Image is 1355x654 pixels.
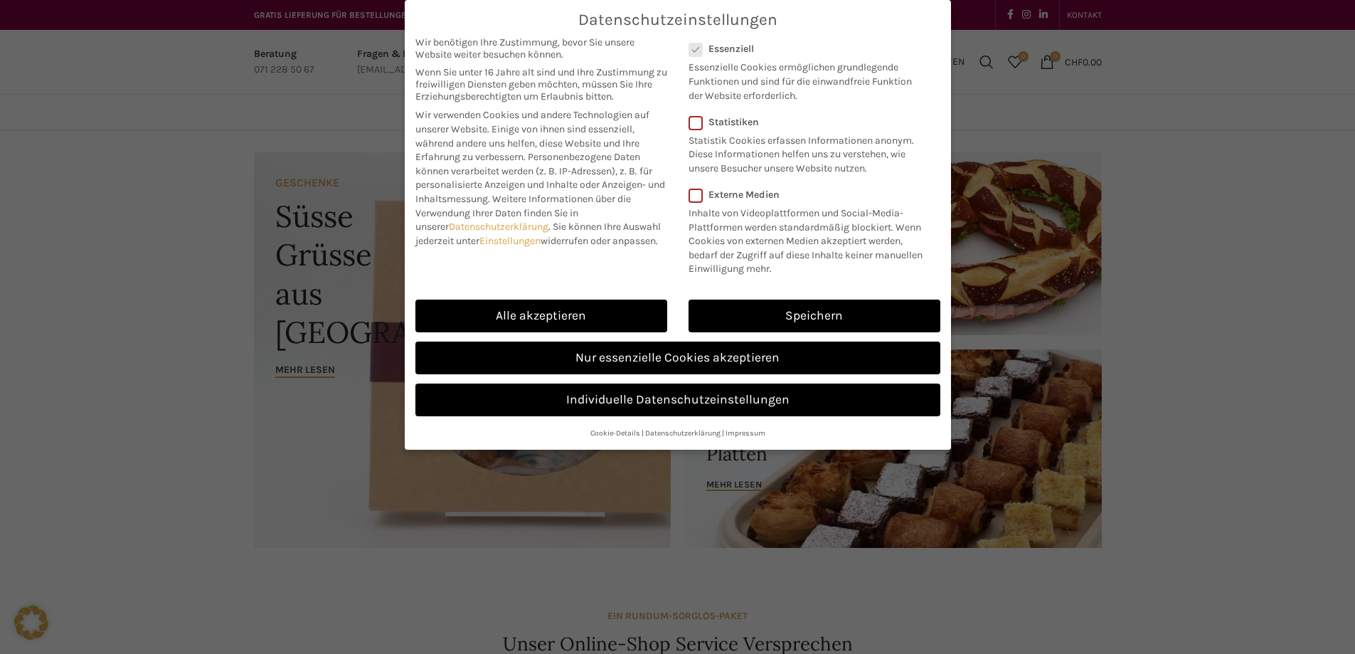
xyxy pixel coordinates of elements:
span: Wir verwenden Cookies und andere Technologien auf unserer Website. Einige von ihnen sind essenzie... [415,109,649,163]
span: Personenbezogene Daten können verarbeitet werden (z. B. IP-Adressen), z. B. für personalisierte A... [415,151,665,205]
a: Einstellungen [479,235,541,247]
a: Datenschutzerklärung [645,428,721,438]
p: Essenzielle Cookies ermöglichen grundlegende Funktionen und sind für die einwandfreie Funktion de... [689,55,922,102]
span: Sie können Ihre Auswahl jederzeit unter widerrufen oder anpassen. [415,221,661,247]
a: Nur essenzielle Cookies akzeptieren [415,342,940,374]
span: Wenn Sie unter 16 Jahre alt sind und Ihre Zustimmung zu freiwilligen Diensten geben möchten, müss... [415,66,667,102]
a: Individuelle Datenschutzeinstellungen [415,384,940,416]
a: Alle akzeptieren [415,300,667,332]
span: Weitere Informationen über die Verwendung Ihrer Daten finden Sie in unserer . [415,193,631,233]
a: Datenschutzerklärung [449,221,548,233]
label: Externe Medien [689,189,931,201]
a: Speichern [689,300,940,332]
label: Essenziell [689,43,922,55]
a: Impressum [726,428,765,438]
span: Wir benötigen Ihre Zustimmung, bevor Sie unsere Website weiter besuchen können. [415,36,667,60]
a: Cookie-Details [590,428,640,438]
p: Inhalte von Videoplattformen und Social-Media-Plattformen werden standardmäßig blockiert. Wenn Co... [689,201,931,276]
p: Statistik Cookies erfassen Informationen anonym. Diese Informationen helfen uns zu verstehen, wie... [689,128,922,176]
span: Datenschutzeinstellungen [578,11,777,29]
label: Statistiken [689,116,922,128]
